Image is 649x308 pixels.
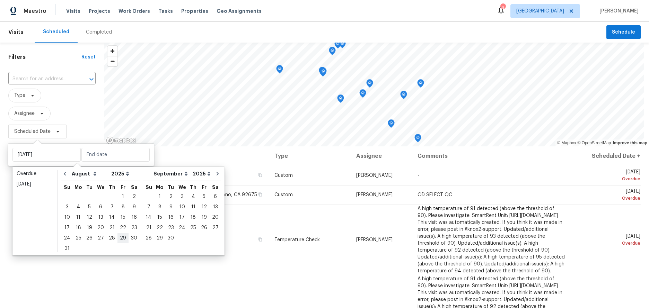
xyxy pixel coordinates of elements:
div: Wed Sep 17 2025 [176,212,188,223]
div: Scheduled [43,28,69,35]
div: Map marker [417,79,424,90]
th: Address [112,146,269,166]
th: Scheduled Date ↑ [570,146,641,166]
div: Tue Sep 16 2025 [165,212,176,223]
div: Wed Aug 27 2025 [95,233,106,243]
div: Mon Sep 01 2025 [154,191,165,202]
div: 29 [117,233,129,243]
div: Fri Aug 29 2025 [117,233,129,243]
span: Assignee [14,110,35,117]
div: 31 [61,244,73,253]
div: 9 [129,202,140,212]
div: Map marker [334,40,341,51]
div: Map marker [388,119,395,130]
div: Sun Aug 03 2025 [61,202,73,212]
div: 20 [210,212,221,222]
abbr: Thursday [190,185,196,190]
abbr: Tuesday [168,185,174,190]
div: 25 [73,233,84,243]
th: Type [269,146,350,166]
div: Reset [81,54,96,61]
span: - [418,173,419,178]
button: Go to previous month [60,167,70,181]
span: [PERSON_NAME] [356,173,393,178]
div: Wed Sep 03 2025 [176,191,188,202]
div: 18 [188,212,199,222]
abbr: Tuesday [86,185,93,190]
button: Schedule [606,25,641,39]
div: Sat Aug 30 2025 [129,233,140,243]
div: 16 [129,212,140,222]
abbr: Sunday [146,185,152,190]
span: Schedule [612,28,635,37]
span: [DATE] [576,189,640,202]
span: Scheduled Date [14,128,51,135]
div: Wed Aug 06 2025 [95,202,106,212]
span: [DATE] [576,170,640,182]
a: Improve this map [613,141,647,145]
div: Sat Aug 23 2025 [129,223,140,233]
div: Overdue [576,175,640,182]
div: Wed Aug 13 2025 [95,212,106,223]
canvas: Map [104,43,644,146]
span: Work Orders [119,8,150,15]
span: [PERSON_NAME] [356,192,393,197]
div: Mon Sep 15 2025 [154,212,165,223]
select: Month [70,169,109,179]
ul: Date picker shortcuts [14,169,56,252]
div: 8 [117,202,129,212]
div: Tue Sep 23 2025 [165,223,176,233]
div: 2 [129,192,140,201]
div: 11 [73,212,84,222]
div: Wed Aug 20 2025 [95,223,106,233]
div: 12 [84,212,95,222]
div: Sat Aug 16 2025 [129,212,140,223]
span: Visits [66,8,80,15]
div: Wed Sep 10 2025 [176,202,188,212]
div: Map marker [359,89,366,100]
div: Sun Sep 14 2025 [143,212,154,223]
abbr: Wednesday [97,185,105,190]
div: Map marker [319,68,326,79]
span: [GEOGRAPHIC_DATA] [516,8,564,15]
div: 10 [61,212,73,222]
div: 4 [188,192,199,201]
button: Go to next month [212,167,223,181]
div: Map marker [366,79,373,90]
div: Fri Aug 15 2025 [117,212,129,223]
div: 9 [165,202,176,212]
div: Map marker [339,40,346,51]
div: 6 [500,4,505,11]
div: Map marker [400,91,407,101]
div: Fri Aug 08 2025 [117,202,129,212]
div: 8 [154,202,165,212]
div: Thu Aug 28 2025 [106,233,117,243]
span: Type [14,92,25,99]
button: Zoom in [107,46,117,56]
span: OD SELECT QC [418,192,452,197]
div: 21 [106,223,117,233]
span: [PERSON_NAME] [597,8,639,15]
div: Sat Aug 02 2025 [129,191,140,202]
div: Fri Aug 01 2025 [117,191,129,202]
div: Sat Sep 27 2025 [210,223,221,233]
button: Copy Address [257,236,263,243]
select: Month [152,169,191,179]
div: 5 [199,192,210,201]
div: Tue Sep 02 2025 [165,191,176,202]
div: 25 [188,223,199,233]
div: Fri Sep 12 2025 [199,202,210,212]
div: 10 [176,202,188,212]
abbr: Friday [121,185,125,190]
select: Year [109,169,131,179]
div: Fri Sep 26 2025 [199,223,210,233]
div: 24 [61,233,73,243]
div: Map marker [320,67,327,78]
div: Mon Aug 18 2025 [73,223,84,233]
div: 28 [143,233,154,243]
div: 28 [106,233,117,243]
div: 4 [73,202,84,212]
div: Map marker [337,94,344,105]
div: Map marker [329,47,336,57]
span: Zoom out [107,56,117,66]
